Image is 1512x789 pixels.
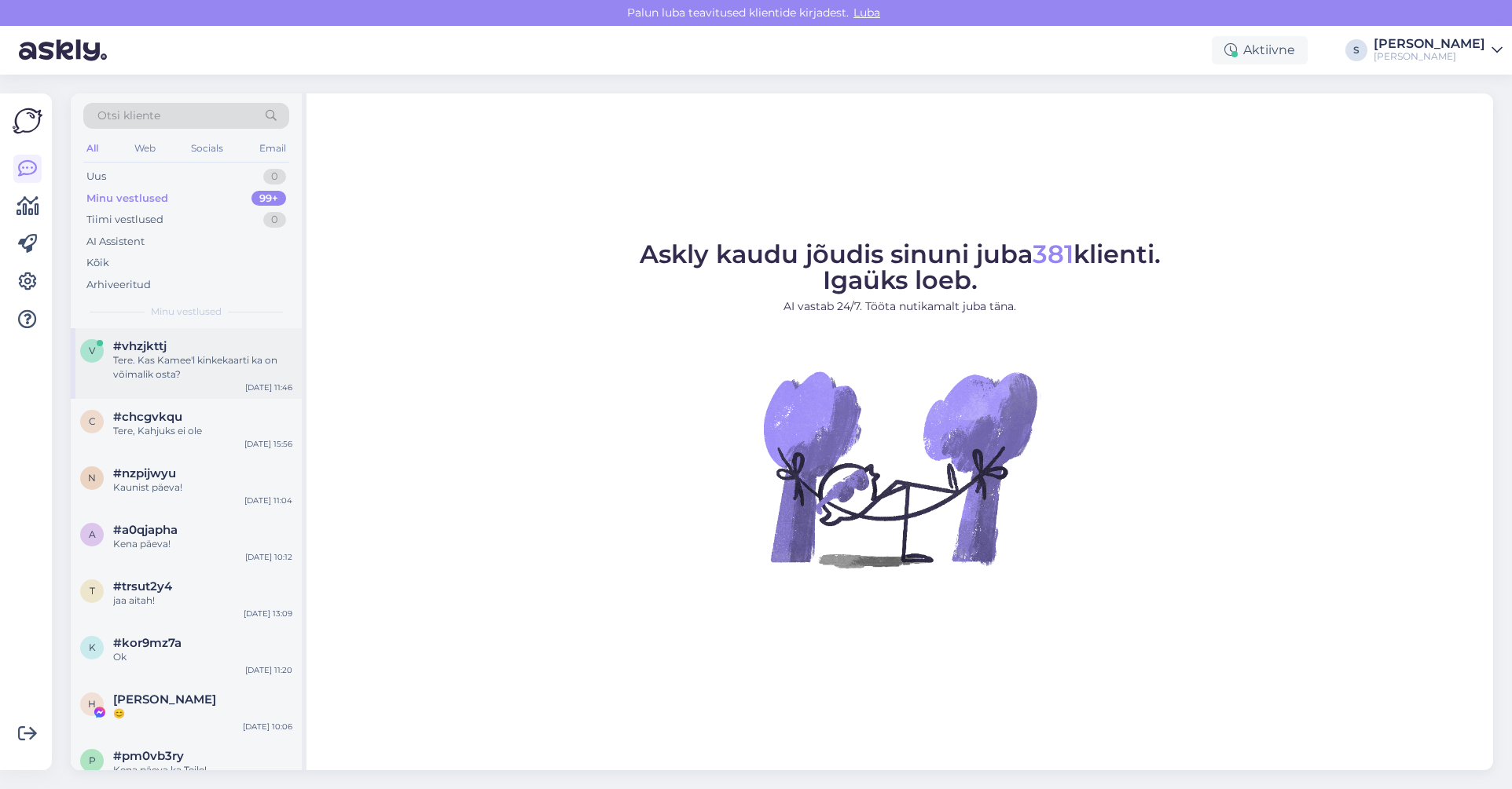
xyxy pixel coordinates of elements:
[113,410,182,424] span: #chcgvkqu
[1212,36,1308,64] div: Aktiivne
[1374,38,1503,63] a: [PERSON_NAME][PERSON_NAME]
[245,551,292,563] div: [DATE] 10:12
[1374,50,1485,63] div: [PERSON_NAME]
[256,138,289,159] div: Email
[244,438,292,450] div: [DATE] 15:56
[131,138,159,159] div: Web
[89,528,96,540] span: a
[244,495,292,506] div: [DATE] 11:04
[113,424,292,438] div: Tere, Kahjuks ei ole
[1374,38,1485,50] div: [PERSON_NAME]
[758,327,1041,610] img: No Chat active
[113,692,216,707] span: Helen Laaneoja
[86,169,106,184] div: Uus
[86,255,109,271] div: Kõik
[263,169,286,184] div: 0
[113,339,167,353] span: #vhzjkttj
[113,707,292,721] div: 😊
[113,466,176,480] span: #nzpijwyu
[640,239,1161,295] span: Askly kaudu jõudis sinuni juba klienti. Igaüks loeb.
[89,754,96,766] span: p
[243,721,292,732] div: [DATE] 10:06
[113,537,292,551] div: Kena päeva!
[1033,239,1073,269] span: 381
[251,191,286,206] div: 99+
[188,138,226,159] div: Socials
[90,585,95,597] span: t
[113,523,178,537] span: #a0qjapha
[1345,39,1367,61] div: S
[113,636,182,650] span: #kor9mz7a
[86,212,163,228] div: Tiimi vestlused
[245,382,292,393] div: [DATE] 11:46
[263,212,286,228] div: 0
[113,749,184,763] span: #pm0vb3ry
[13,106,42,136] img: Askly Logo
[640,298,1161,315] p: AI vastab 24/7. Tööta nutikamalt juba täna.
[89,641,96,653] span: k
[113,480,292,495] div: Kaunist päeva!
[245,664,292,676] div: [DATE] 11:20
[151,305,222,319] span: Minu vestlused
[86,191,168,206] div: Minu vestlused
[244,608,292,619] div: [DATE] 13:09
[113,650,292,664] div: Ok
[113,579,172,594] span: #trsut2y4
[97,108,160,124] span: Otsi kliente
[88,472,96,484] span: n
[89,345,95,356] span: v
[86,277,151,293] div: Arhiveeritud
[89,415,96,427] span: c
[86,234,145,250] div: AI Assistent
[83,138,101,159] div: All
[849,5,885,20] span: Luba
[113,353,292,382] div: Tere. Kas Kamee'l kinkekaarti ka on võimalik osta?
[113,594,292,608] div: jaa aitah!
[88,698,96,710] span: H
[113,763,292,777] div: Kena päeva ka Teile!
